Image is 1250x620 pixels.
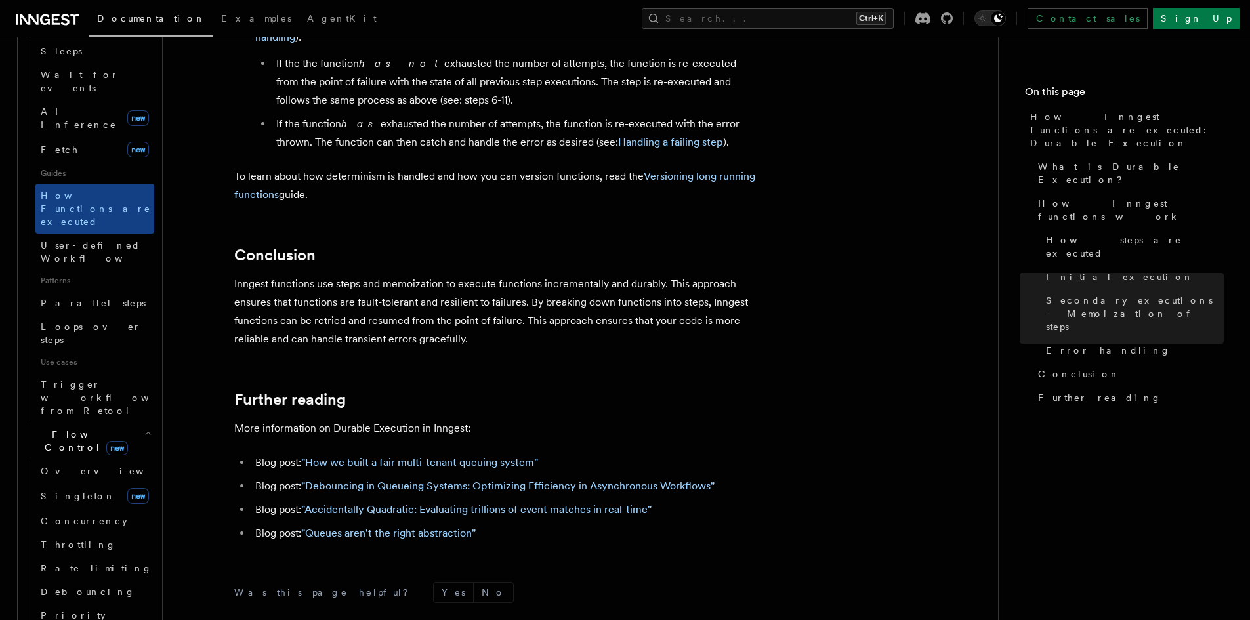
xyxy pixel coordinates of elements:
a: Error handling [1041,339,1224,362]
span: Sleeps [41,46,82,56]
em: has not [359,57,444,70]
li: Blog post: [251,477,759,495]
a: Conclusion [234,246,316,264]
a: Secondary executions - Memoization of steps [1041,289,1224,339]
span: Examples [221,13,291,24]
a: AgentKit [299,4,385,35]
a: Throttling [35,533,154,556]
a: "Accidentally Quadratic: Evaluating trillions of event matches in real-time" [301,503,652,516]
a: How Inngest functions work [1033,192,1224,228]
a: Examples [213,4,299,35]
button: Toggle dark mode [974,10,1006,26]
a: Further reading [234,390,346,409]
span: Fetch [41,144,79,155]
span: Guides [35,163,154,184]
span: Wait for events [41,70,119,93]
span: User-defined Workflows [41,240,159,264]
li: Blog post: [251,501,759,519]
a: How Inngest functions are executed: Durable Execution [1025,105,1224,155]
span: Flow Control [23,428,144,454]
button: Search...Ctrl+K [642,8,894,29]
a: How steps are executed [1041,228,1224,265]
a: What is Durable Execution? [1033,155,1224,192]
a: Sleeps [35,39,154,63]
span: Singleton [41,491,115,501]
em: has [341,117,381,130]
button: Yes [434,583,473,602]
a: Further reading [1033,386,1224,409]
p: Was this page helpful? [234,586,417,599]
span: How Functions are executed [41,190,151,227]
span: AgentKit [307,13,377,24]
span: Further reading [1038,391,1161,404]
span: new [106,441,128,455]
a: "Queues aren't the right abstraction" [301,527,476,539]
a: Concurrency [35,509,154,533]
button: No [474,583,513,602]
a: Sign Up [1153,8,1240,29]
a: Conclusion [1033,362,1224,386]
a: Rate limiting [35,556,154,580]
a: User-defined Workflows [35,234,154,270]
span: new [127,142,149,157]
a: Singletonnew [35,483,154,509]
a: Parallel steps [35,291,154,315]
li: Blog post: [251,453,759,472]
span: Throttling [41,539,116,550]
a: Documentation [89,4,213,37]
span: Debouncing [41,587,135,597]
a: Debouncing [35,580,154,604]
span: Rate limiting [41,563,152,573]
h4: On this page [1025,84,1224,105]
a: Error handling [255,12,743,43]
a: Trigger workflows from Retool [35,373,154,423]
span: new [127,110,149,126]
a: Versioning long running functions [234,170,755,201]
span: Overview [41,466,176,476]
p: To learn about how determinism is handled and how you can version functions, read the guide. [234,167,759,204]
span: new [127,488,149,504]
span: Concurrency [41,516,127,526]
a: Initial execution [1041,265,1224,289]
p: More information on Durable Execution in Inngest: [234,419,759,438]
a: Contact sales [1028,8,1148,29]
a: Handling a failing step [618,136,723,148]
button: Flow Controlnew [23,423,154,459]
a: "How we built a fair multi-tenant queuing system" [301,456,538,468]
a: Overview [35,459,154,483]
span: Trigger workflows from Retool [41,379,185,416]
a: How Functions are executed [35,184,154,234]
span: Patterns [35,270,154,291]
a: Loops over steps [35,315,154,352]
li: Blog post: [251,524,759,543]
span: How steps are executed [1046,234,1224,260]
span: Use cases [35,352,154,373]
span: Loops over steps [41,321,141,345]
span: How Inngest functions work [1038,197,1224,223]
span: AI Inference [41,106,117,130]
kbd: Ctrl+K [856,12,886,25]
span: Conclusion [1038,367,1120,381]
li: If the function exhausted the number of attempts, the function is re-executed with the error thro... [272,115,759,152]
a: Fetchnew [35,136,154,163]
span: How Inngest functions are executed: Durable Execution [1030,110,1224,150]
span: What is Durable Execution? [1038,160,1224,186]
li: If the the function exhausted the number of attempts, the function is re-executed from the point ... [272,54,759,110]
span: Error handling [1046,344,1171,357]
li: Depending on the number of attempts configured for the function, the function may be retried (see... [251,10,759,152]
a: "Debouncing in Queueing Systems: Optimizing Efficiency in Asynchronous Workflows" [301,480,715,492]
span: Parallel steps [41,298,146,308]
span: Initial execution [1046,270,1194,283]
a: AI Inferencenew [35,100,154,136]
p: Inngest functions use steps and memoization to execute functions incrementally and durably. This ... [234,275,759,348]
span: Secondary executions - Memoization of steps [1046,294,1224,333]
span: Documentation [97,13,205,24]
a: Wait for events [35,63,154,100]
